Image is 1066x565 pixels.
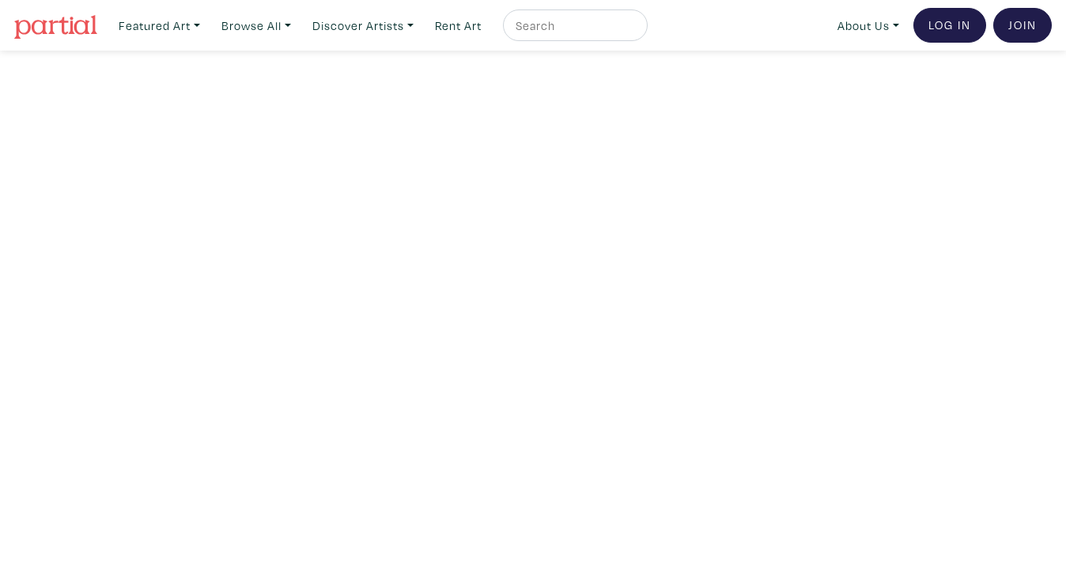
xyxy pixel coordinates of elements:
a: Discover Artists [305,9,421,42]
a: Browse All [214,9,298,42]
a: Join [993,8,1052,43]
a: Log In [913,8,986,43]
a: Featured Art [112,9,207,42]
input: Search [514,16,633,36]
a: Rent Art [428,9,489,42]
a: About Us [830,9,906,42]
